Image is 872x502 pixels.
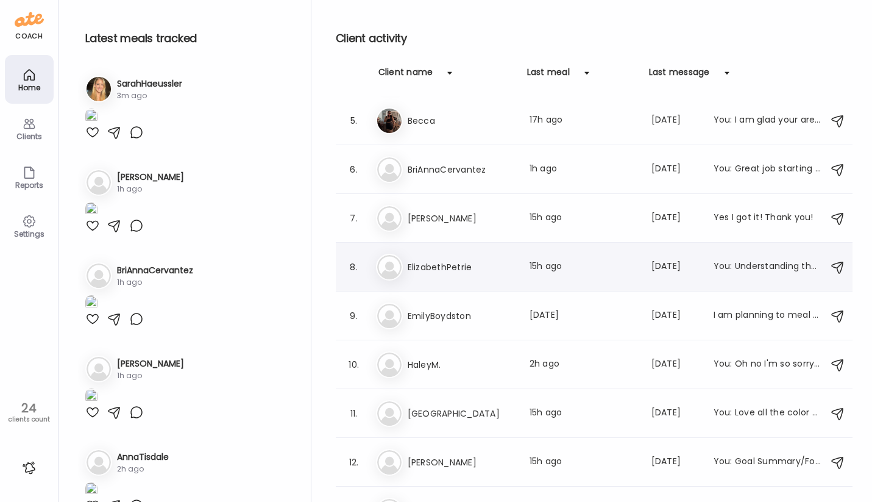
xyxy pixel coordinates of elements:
[651,211,699,226] div: [DATE]
[408,211,515,226] h3: [PERSON_NAME]
[87,170,111,195] img: bg-avatar-default.svg
[117,464,169,475] div: 2h ago
[649,66,710,85] div: Last message
[714,455,821,470] div: You: Goal Summary/Focus - continue consistently logging and getting acclimated to this App! - hit...
[530,357,637,372] div: 2h ago
[714,211,821,226] div: Yes I got it! Thank you!
[347,162,361,177] div: 6.
[651,113,699,128] div: [DATE]
[85,482,97,498] img: images%2FcV7EysEas1R32fDF4TQsKQUWdFk1%2FVDMCljXJPMiOmzLxF6mH%2FQwEq8jB8d8JEmCxXWNOG_1080
[347,357,361,372] div: 10.
[527,66,570,85] div: Last meal
[377,206,402,231] img: bg-avatar-default.svg
[530,211,637,226] div: 15h ago
[347,309,361,323] div: 9.
[85,29,291,48] h2: Latest meals tracked
[4,415,54,424] div: clients count
[87,264,111,288] img: bg-avatar-default.svg
[347,455,361,470] div: 12.
[7,84,51,91] div: Home
[651,309,699,323] div: [DATE]
[408,357,515,372] h3: HaleyM.
[714,113,821,128] div: You: I am glad your are feeling satisfied and guilt-free with your food! Keep it up :)
[408,406,515,421] h3: [GEOGRAPHIC_DATA]
[377,255,402,279] img: bg-avatar-default.svg
[408,260,515,274] h3: ElizabethPetrie
[530,455,637,470] div: 15h ago
[714,309,821,323] div: I am planning to meal prep some smoothies tonight. Over this horrible week and ready to get back ...
[714,357,821,372] div: You: Oh no I'm so sorry to hear about your stomach issues!! I am glad you are feeling better
[117,277,193,288] div: 1h ago
[530,309,637,323] div: [DATE]
[85,109,97,125] img: images%2FeuW4ehXdTjTQwoR7NFNaLRurhjQ2%2F07MxzwL3Cd0hnwzNqx9E%2F0l2K0Mtmavnxk9xEYWyn_1080
[377,450,402,475] img: bg-avatar-default.svg
[4,401,54,415] div: 24
[530,162,637,177] div: 1h ago
[408,455,515,470] h3: [PERSON_NAME]
[530,406,637,421] div: 15h ago
[347,211,361,226] div: 7.
[408,162,515,177] h3: BriAnnaCervantez
[87,77,111,101] img: avatars%2FeuW4ehXdTjTQwoR7NFNaLRurhjQ2
[651,455,699,470] div: [DATE]
[530,260,637,274] div: 15h ago
[378,66,433,85] div: Client name
[117,370,184,381] div: 1h ago
[408,309,515,323] h3: EmilyBoydston
[651,357,699,372] div: [DATE]
[377,401,402,426] img: bg-avatar-default.svg
[87,357,111,381] img: bg-avatar-default.svg
[117,357,184,370] h3: [PERSON_NAME]
[85,389,97,405] img: images%2FD1KCQUEvUCUCripQeQySqAbcA313%2FLLCVvUt8uzxMXYSxKl4W%2FJadotG3sCEYIrXzAi9H5_1080
[347,260,361,274] div: 8.
[15,10,44,29] img: ate
[530,113,637,128] div: 17h ago
[347,406,361,421] div: 11.
[651,260,699,274] div: [DATE]
[7,230,51,238] div: Settings
[117,77,182,90] h3: SarahHaeussler
[377,353,402,377] img: bg-avatar-default.svg
[117,184,184,195] div: 1h ago
[117,451,169,464] h3: AnnaTisdale
[714,406,821,421] div: You: Love all the color on your plates!
[377,109,402,133] img: avatars%2FvTftA8v5t4PJ4mYtYO3Iw6ljtGM2
[336,29,853,48] h2: Client activity
[117,264,193,277] h3: BriAnnaCervantez
[7,132,51,140] div: Clients
[15,31,43,41] div: coach
[714,162,821,177] div: You: Great job starting to log your food!
[117,171,184,184] h3: [PERSON_NAME]
[408,113,515,128] h3: Becca
[87,450,111,475] img: bg-avatar-default.svg
[85,295,97,312] img: images%2Fc6aKBx7wv7PZoe9RdgTDKgmTNTp2%2FpRPiOgY3j3ro4RIpG7pn%2FheWSzc5M3F5m0RPxZCGa_1080
[714,260,821,274] div: You: Understanding the BIG three macros, Ate Food App, nutrition education, ordering mindfully, l...
[651,406,699,421] div: [DATE]
[347,113,361,128] div: 5.
[377,157,402,182] img: bg-avatar-default.svg
[117,90,182,101] div: 3m ago
[7,181,51,189] div: Reports
[85,202,97,218] img: images%2FgPre79bsVTemCw4rDKqbExqSfV73%2FAxcVJdPXKbtKm8SYK7pE%2FRFaknR20M86YCvPEb71w_1080
[377,304,402,328] img: bg-avatar-default.svg
[651,162,699,177] div: [DATE]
